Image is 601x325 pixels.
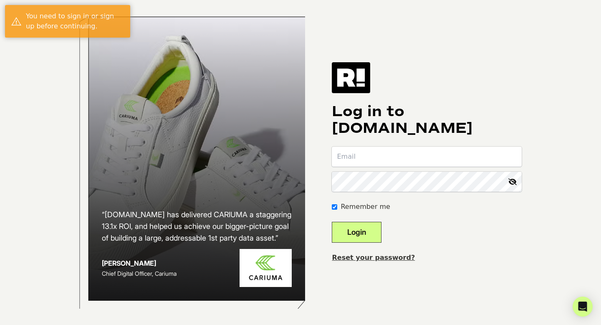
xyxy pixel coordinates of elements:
[102,259,156,267] strong: [PERSON_NAME]
[332,222,381,243] button: Login
[26,11,124,31] div: You need to sign in or sign up before continuing.
[102,209,292,244] h2: “[DOMAIN_NAME] has delivered CARIUMA a staggering 13.1x ROI, and helped us achieve our bigger-pic...
[573,297,593,317] div: Open Intercom Messenger
[332,254,415,262] a: Reset your password?
[332,62,370,93] img: Retention.com
[332,103,522,137] h1: Log in to [DOMAIN_NAME]
[341,202,390,212] label: Remember me
[240,249,292,287] img: Cariuma
[332,147,522,167] input: Email
[102,270,177,277] span: Chief Digital Officer, Cariuma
